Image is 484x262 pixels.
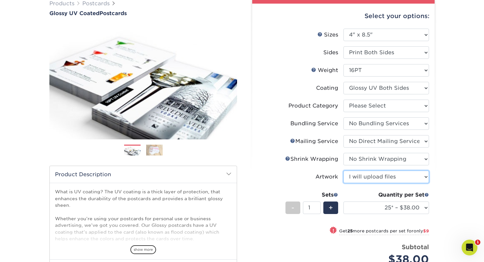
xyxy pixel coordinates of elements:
[290,137,338,145] div: Mailing Service
[2,242,56,260] iframe: Google Customer Reviews
[285,155,338,163] div: Shrink Wrapping
[343,191,429,199] div: Quantity per Set
[130,245,156,254] span: show more
[414,228,429,233] span: only
[347,228,353,233] strong: 25
[317,31,338,39] div: Sizes
[285,191,338,199] div: Sets
[333,227,334,234] span: !
[50,166,237,183] h2: Product Description
[311,66,338,74] div: Weight
[315,173,338,181] div: Artwork
[49,10,237,16] h1: Postcards
[402,243,429,250] strong: Subtotal
[49,10,99,16] span: Glossy UV Coated
[49,17,237,147] img: Glossy UV Coated 01
[288,102,338,110] div: Product Category
[462,240,477,255] iframe: Intercom live chat
[290,120,338,128] div: Bundling Service
[257,4,429,29] div: Select your options:
[316,84,338,92] div: Coating
[49,0,74,7] a: Products
[423,228,429,233] span: $9
[475,240,480,245] span: 1
[49,10,237,16] a: Glossy UV CoatedPostcards
[291,203,294,213] span: -
[329,203,333,213] span: +
[339,228,429,235] small: Get more postcards per set for
[124,145,141,156] img: Postcards 01
[323,49,338,57] div: Sides
[82,0,110,7] a: Postcards
[146,144,163,156] img: Postcards 02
